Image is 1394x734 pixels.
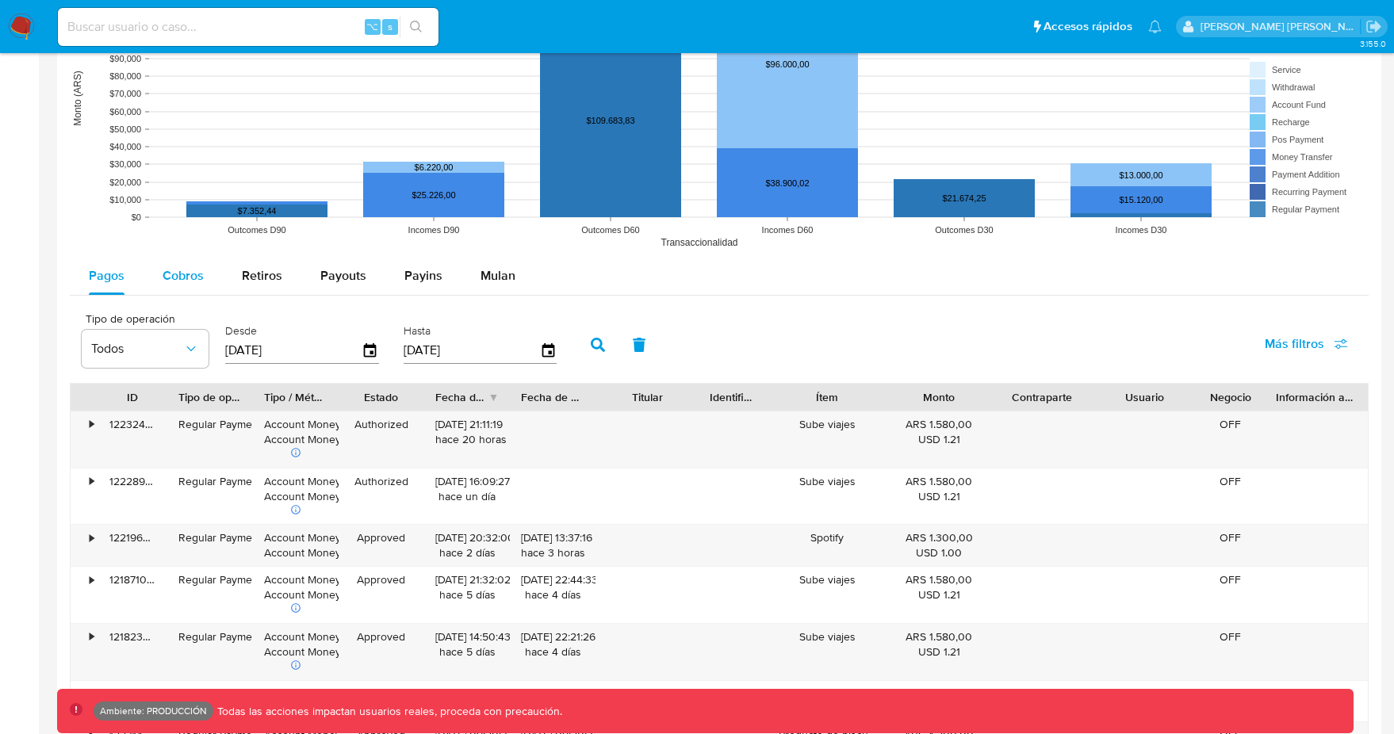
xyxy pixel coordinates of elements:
[1360,37,1386,50] span: 3.155.0
[1044,18,1132,35] span: Accesos rápidos
[400,16,432,38] button: search-icon
[1148,20,1162,33] a: Notificaciones
[100,708,207,714] p: Ambiente: PRODUCCIÓN
[366,19,378,34] span: ⌥
[1365,18,1382,35] a: Salir
[1201,19,1361,34] p: mauro.ibarra@mercadolibre.com
[388,19,393,34] span: s
[58,17,438,37] input: Buscar usuario o caso...
[213,704,562,719] p: Todas las acciones impactan usuarios reales, proceda con precaución.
